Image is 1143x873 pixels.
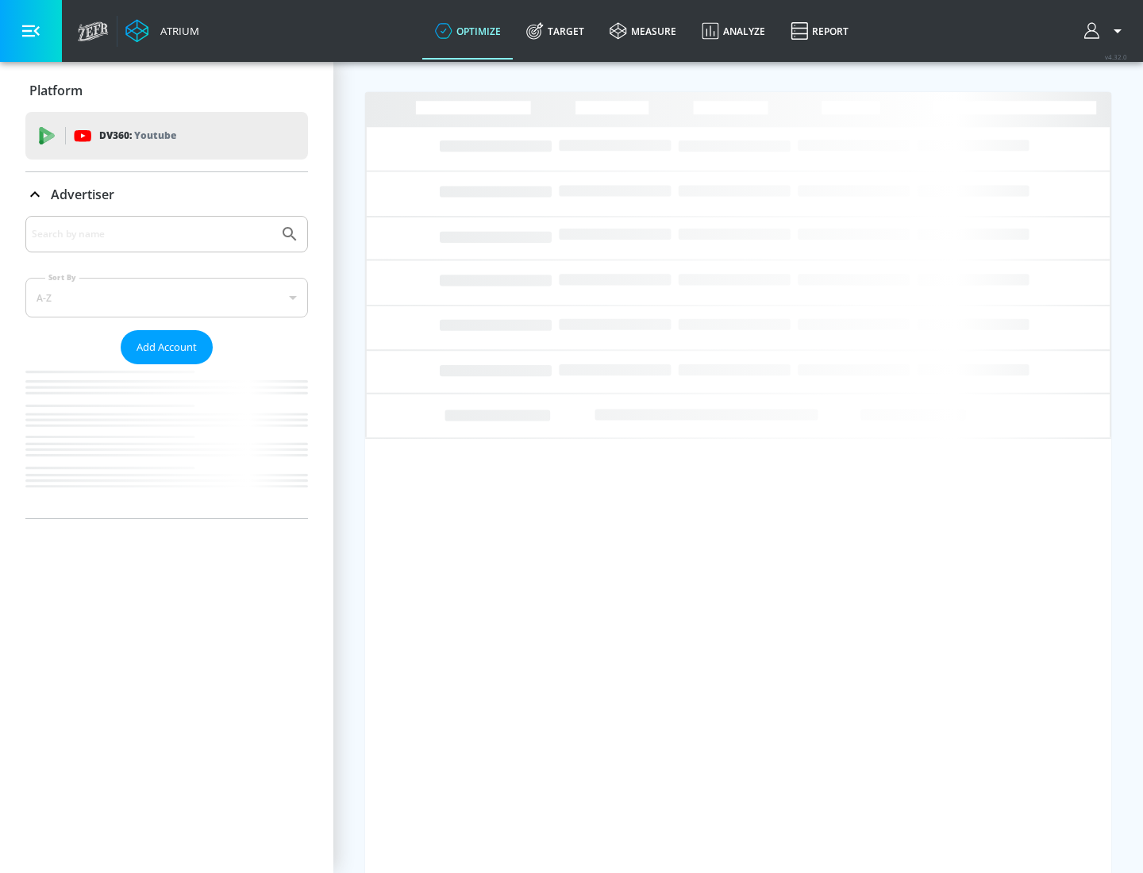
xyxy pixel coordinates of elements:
label: Sort By [45,272,79,283]
div: Platform [25,68,308,113]
span: Add Account [137,338,197,356]
a: Atrium [125,19,199,43]
p: Advertiser [51,186,114,203]
a: Report [778,2,861,60]
div: Advertiser [25,172,308,217]
p: Youtube [134,127,176,144]
p: DV360: [99,127,176,144]
a: measure [597,2,689,60]
nav: list of Advertiser [25,364,308,518]
div: Advertiser [25,216,308,518]
p: Platform [29,82,83,99]
a: optimize [422,2,514,60]
span: v 4.32.0 [1105,52,1127,61]
div: Atrium [154,24,199,38]
div: DV360: Youtube [25,112,308,160]
a: Analyze [689,2,778,60]
div: A-Z [25,278,308,317]
a: Target [514,2,597,60]
input: Search by name [32,224,272,244]
button: Add Account [121,330,213,364]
